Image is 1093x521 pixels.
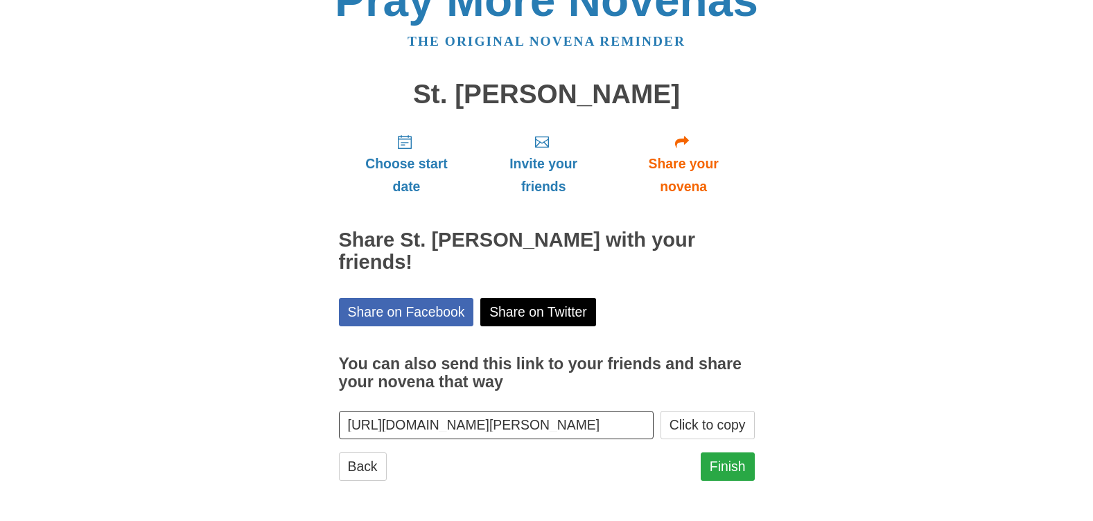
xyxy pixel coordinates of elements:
[661,411,755,439] button: Click to copy
[627,152,741,198] span: Share your novena
[408,34,685,48] a: The original novena reminder
[339,452,387,481] a: Back
[480,298,596,326] a: Share on Twitter
[339,229,755,274] h2: Share St. [PERSON_NAME] with your friends!
[613,123,755,205] a: Share your novena
[339,80,755,109] h1: St. [PERSON_NAME]
[701,452,755,481] a: Finish
[488,152,598,198] span: Invite your friends
[353,152,461,198] span: Choose start date
[339,298,474,326] a: Share on Facebook
[339,123,475,205] a: Choose start date
[339,355,755,391] h3: You can also send this link to your friends and share your novena that way
[474,123,612,205] a: Invite your friends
